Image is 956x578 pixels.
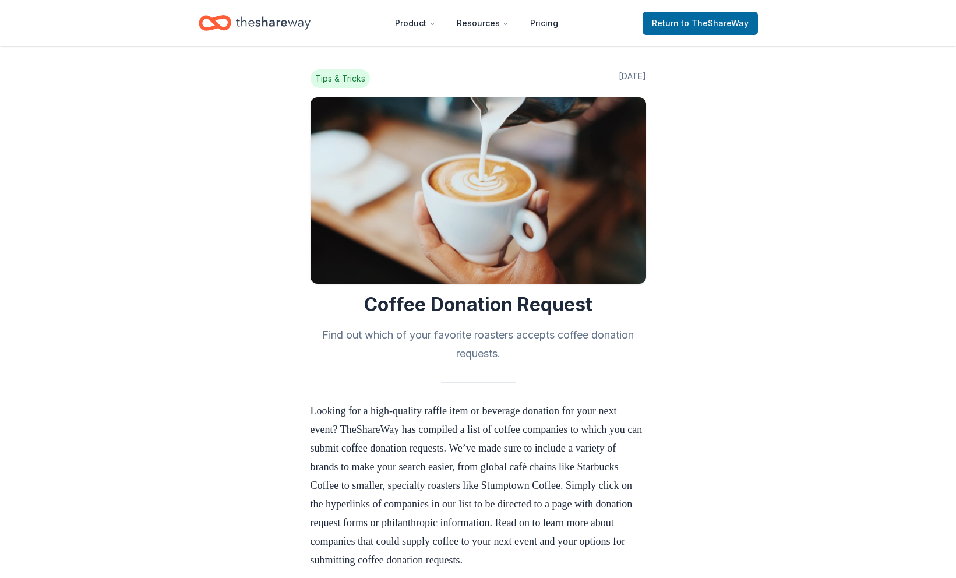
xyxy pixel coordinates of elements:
[652,16,749,30] span: Return
[311,293,646,316] h1: Coffee Donation Request
[521,12,567,35] a: Pricing
[681,18,749,28] span: to TheShareWay
[643,12,758,35] a: Returnto TheShareWay
[311,69,370,88] span: Tips & Tricks
[311,97,646,284] img: Image for Coffee Donation Request
[386,12,445,35] button: Product
[199,9,311,37] a: Home
[386,9,567,37] nav: Main
[619,69,646,88] span: [DATE]
[311,326,646,363] h2: Find out which of your favorite roasters accepts coffee donation requests.
[447,12,518,35] button: Resources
